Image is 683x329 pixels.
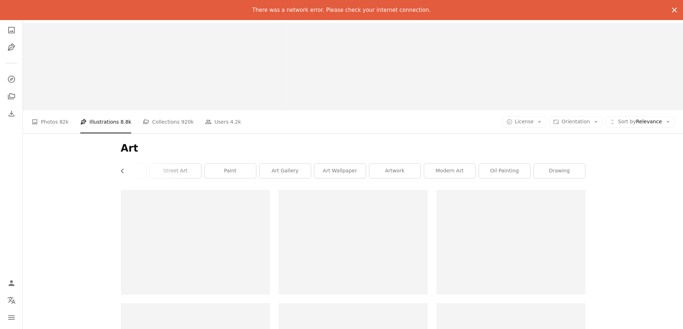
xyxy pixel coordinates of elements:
button: Sort byRelevance [605,116,674,128]
button: Menu [4,310,19,325]
a: drawing [534,164,585,178]
button: License [502,116,546,128]
span: 4.2k [230,118,241,126]
a: Collections [4,89,19,104]
button: scroll list to the left [121,164,129,178]
a: art wallpaper [314,164,366,178]
a: Photos 82k [32,110,69,133]
a: Illustrations [4,40,19,54]
span: Orientation [561,119,590,124]
a: Explore [4,72,19,86]
a: art gallery [260,164,311,178]
a: Log in / Sign up [4,276,19,290]
span: Sort by [618,119,636,124]
span: License [515,119,534,124]
a: modern art [424,164,475,178]
span: 920k [181,118,194,126]
a: Download History [4,106,19,121]
a: oil painting [479,164,530,178]
p: There was a network error. Please check your internet connection. [252,6,431,14]
a: Photos [4,23,19,37]
a: street art [150,164,201,178]
button: Language [4,293,19,307]
a: Users 4.2k [205,110,241,133]
a: Collections 920k [143,110,194,133]
a: artwork [369,164,421,178]
span: 82k [60,118,69,126]
a: paint [205,164,256,178]
h1: Art [121,142,585,155]
span: Relevance [618,118,662,125]
button: Orientation [549,116,602,128]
